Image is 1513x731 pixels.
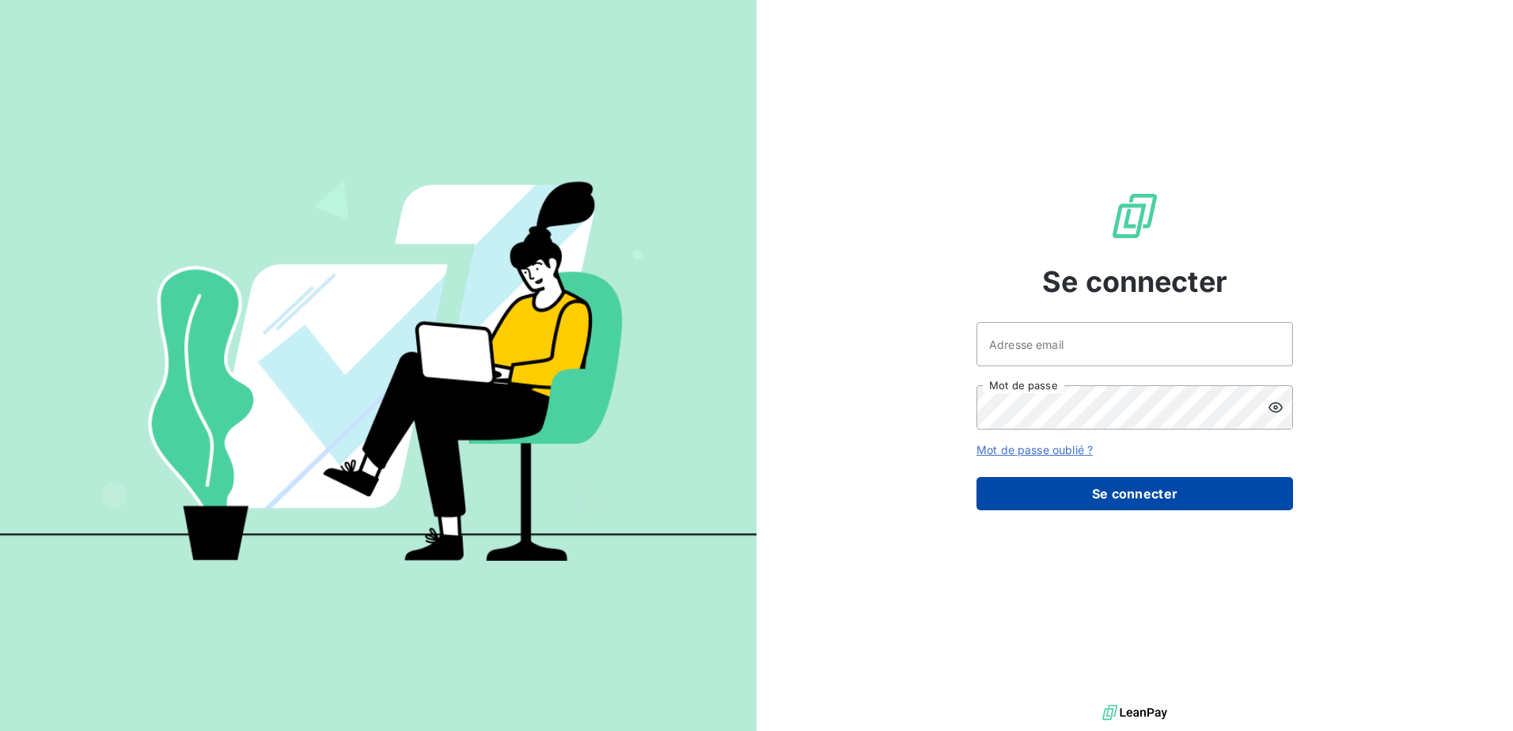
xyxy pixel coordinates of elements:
[1109,191,1160,241] img: Logo LeanPay
[1042,260,1227,303] span: Se connecter
[1102,701,1167,725] img: logo
[976,477,1293,510] button: Se connecter
[976,322,1293,366] input: placeholder
[976,443,1093,456] a: Mot de passe oublié ?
